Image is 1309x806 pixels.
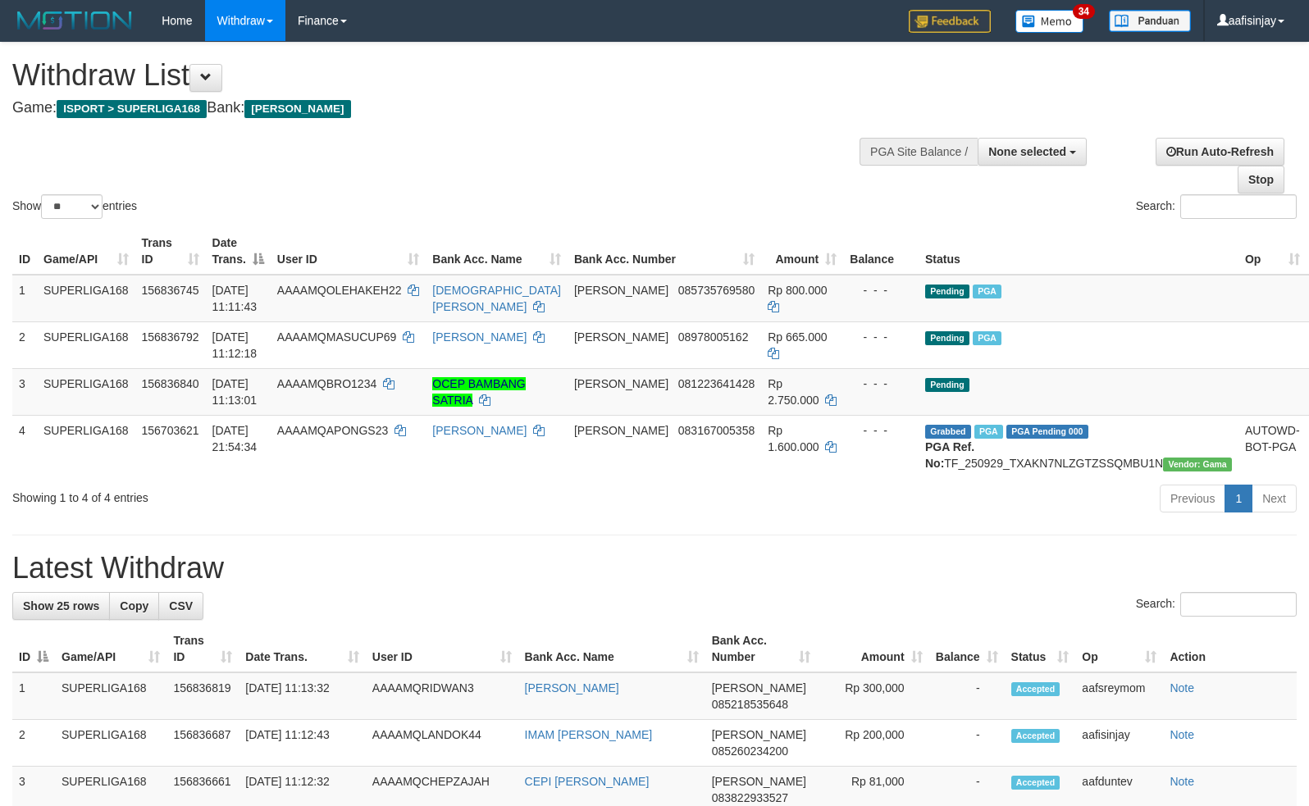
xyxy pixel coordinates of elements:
[1225,485,1252,512] a: 1
[678,377,755,390] span: Copy 081223641428 to clipboard
[169,599,193,612] span: CSV
[23,599,99,612] span: Show 25 rows
[166,720,239,767] td: 156836687
[988,145,1066,158] span: None selected
[1136,592,1297,617] label: Search:
[768,424,819,453] span: Rp 1.600.000
[142,330,199,344] span: 156836792
[37,228,135,275] th: Game/API: activate to sort column ascending
[277,424,388,437] span: AAAAMQAPONGS23
[12,483,533,506] div: Showing 1 to 4 of 4 entries
[142,377,199,390] span: 156836840
[925,285,969,298] span: Pending
[1136,194,1297,219] label: Search:
[271,228,426,275] th: User ID: activate to sort column ascending
[12,368,37,415] td: 3
[574,330,668,344] span: [PERSON_NAME]
[925,425,971,439] span: Grabbed
[109,592,159,620] a: Copy
[166,626,239,672] th: Trans ID: activate to sort column ascending
[12,720,55,767] td: 2
[929,672,1005,720] td: -
[978,138,1087,166] button: None selected
[850,422,912,439] div: - - -
[1006,425,1088,439] span: PGA Pending
[1075,720,1163,767] td: aafisinjay
[12,672,55,720] td: 1
[929,720,1005,767] td: -
[239,672,365,720] td: [DATE] 11:13:32
[1160,485,1225,512] a: Previous
[142,424,199,437] span: 156703621
[1238,415,1307,478] td: AUTOWD-BOT-PGA
[574,284,668,297] span: [PERSON_NAME]
[850,282,912,298] div: - - -
[1180,592,1297,617] input: Search:
[12,321,37,368] td: 2
[1011,682,1060,696] span: Accepted
[142,284,199,297] span: 156836745
[12,228,37,275] th: ID
[55,672,166,720] td: SUPERLIGA168
[568,228,761,275] th: Bank Acc. Number: activate to sort column ascending
[1156,138,1284,166] a: Run Auto-Refresh
[37,415,135,478] td: SUPERLIGA168
[768,377,819,407] span: Rp 2.750.000
[1252,485,1297,512] a: Next
[12,552,1297,585] h1: Latest Withdraw
[712,745,788,758] span: Copy 085260234200 to clipboard
[1109,10,1191,32] img: panduan.png
[277,377,376,390] span: AAAAMQBRO1234
[366,626,518,672] th: User ID: activate to sort column ascending
[212,330,258,360] span: [DATE] 11:12:18
[212,424,258,453] span: [DATE] 21:54:34
[525,775,650,788] a: CEPI [PERSON_NAME]
[55,626,166,672] th: Game/API: activate to sort column ascending
[817,626,929,672] th: Amount: activate to sort column ascending
[1180,194,1297,219] input: Search:
[678,330,749,344] span: Copy 08978005162 to clipboard
[239,720,365,767] td: [DATE] 11:12:43
[678,284,755,297] span: Copy 085735769580 to clipboard
[12,626,55,672] th: ID: activate to sort column descending
[860,138,978,166] div: PGA Site Balance /
[678,424,755,437] span: Copy 083167005358 to clipboard
[166,672,239,720] td: 156836819
[57,100,207,118] span: ISPORT > SUPERLIGA168
[919,415,1238,478] td: TF_250929_TXAKN7NLZGTZSSQMBU1N
[525,681,619,694] a: [PERSON_NAME]
[12,100,856,116] h4: Game: Bank:
[432,424,527,437] a: [PERSON_NAME]
[712,681,806,694] span: [PERSON_NAME]
[37,321,135,368] td: SUPERLIGA168
[574,377,668,390] span: [PERSON_NAME]
[432,377,525,407] a: OCEP BAMBANG SATRIA
[974,425,1003,439] span: Marked by aafchhiseyha
[973,285,1001,298] span: Marked by aafheankoy
[712,775,806,788] span: [PERSON_NAME]
[1170,728,1194,741] a: Note
[12,194,137,219] label: Show entries
[817,720,929,767] td: Rp 200,000
[768,284,827,297] span: Rp 800.000
[135,228,206,275] th: Trans ID: activate to sort column ascending
[712,791,788,804] span: Copy 083822933527 to clipboard
[1073,4,1095,19] span: 34
[12,592,110,620] a: Show 25 rows
[850,329,912,345] div: - - -
[158,592,203,620] a: CSV
[929,626,1005,672] th: Balance: activate to sort column ascending
[366,720,518,767] td: AAAAMQLANDOK44
[925,331,969,345] span: Pending
[12,8,137,33] img: MOTION_logo.png
[426,228,568,275] th: Bank Acc. Name: activate to sort column ascending
[973,331,1001,345] span: Marked by aafheankoy
[518,626,705,672] th: Bank Acc. Name: activate to sort column ascending
[1170,681,1194,694] a: Note
[55,720,166,767] td: SUPERLIGA168
[843,228,919,275] th: Balance
[1238,228,1307,275] th: Op: activate to sort column ascending
[761,228,843,275] th: Amount: activate to sort column ascending
[817,672,929,720] td: Rp 300,000
[1005,626,1076,672] th: Status: activate to sort column ascending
